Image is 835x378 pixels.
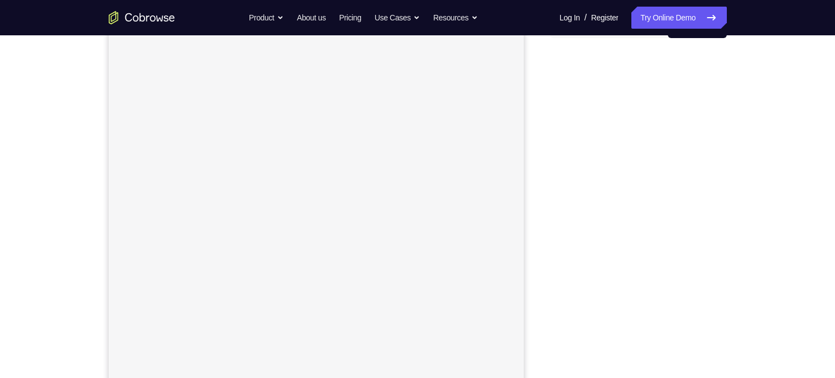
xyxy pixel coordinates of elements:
a: About us [297,7,326,29]
a: Log In [560,7,580,29]
button: Use Cases [375,7,420,29]
a: Register [591,7,618,29]
span: / [584,11,587,24]
a: Pricing [339,7,361,29]
button: Resources [433,7,478,29]
a: Try Online Demo [631,7,726,29]
button: Product [249,7,284,29]
a: Go to the home page [109,11,175,24]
